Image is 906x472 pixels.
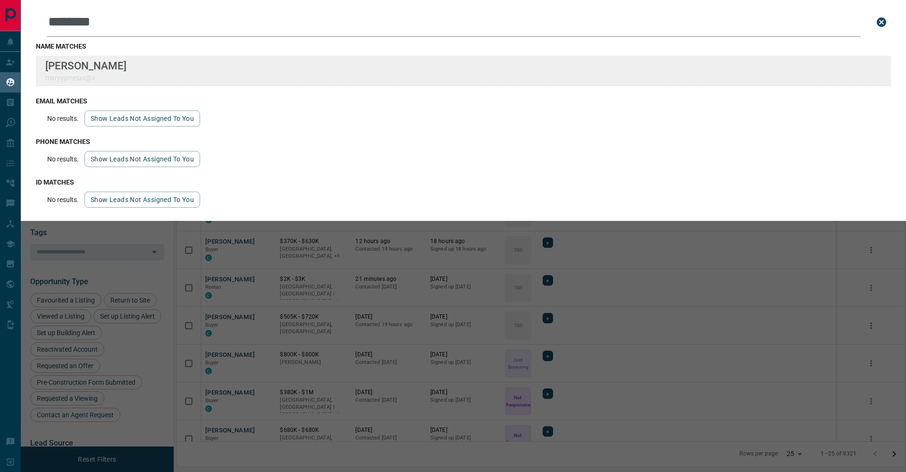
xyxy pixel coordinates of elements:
[36,178,891,186] h3: id matches
[84,110,200,126] button: show leads not assigned to you
[36,97,891,105] h3: email matches
[36,138,891,145] h3: phone matches
[84,192,200,208] button: show leads not assigned to you
[872,13,891,32] button: close search bar
[47,155,79,163] p: No results.
[84,151,200,167] button: show leads not assigned to you
[47,196,79,203] p: No results.
[36,42,891,50] h3: name matches
[45,59,126,72] p: [PERSON_NAME]
[47,115,79,122] p: No results.
[45,74,126,82] p: maryyjanesxx@x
